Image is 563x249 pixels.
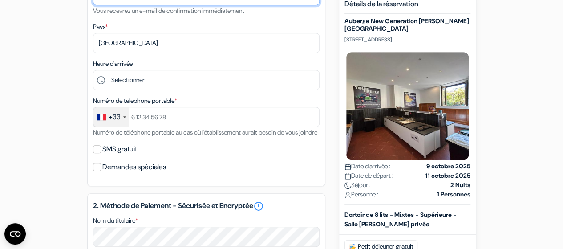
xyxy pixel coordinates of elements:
[344,172,351,179] img: calendar.svg
[344,163,351,170] img: calendar.svg
[425,171,470,180] strong: 11 octobre 2025
[344,171,393,180] span: Date de départ :
[93,59,133,69] label: Heure d'arrivée
[437,189,470,199] strong: 1 Personnes
[93,128,317,136] small: Numéro de téléphone portable au cas où l'établissement aurait besoin de vous joindre
[426,161,470,171] strong: 9 octobre 2025
[93,22,108,32] label: Pays
[344,210,457,228] b: Dortoir de 8 lits - Mixtes - Supérieure - Salle [PERSON_NAME] privée
[102,143,137,155] label: SMS gratuit
[102,161,166,173] label: Demandes spéciales
[344,161,390,171] span: Date d'arrivée :
[93,7,244,15] small: Vous recevrez un e-mail de confirmation immédiatement
[253,201,264,212] a: error_outline
[344,191,351,198] img: user_icon.svg
[93,216,138,225] label: Nom du titulaire
[450,180,470,189] strong: 2 Nuits
[344,36,470,43] p: [STREET_ADDRESS]
[344,182,351,188] img: moon.svg
[109,112,121,122] div: +33
[93,107,129,127] div: France: +33
[344,189,378,199] span: Personne :
[93,201,320,212] h5: 2. Méthode de Paiement - Sécurisée et Encryptée
[93,107,320,127] input: 6 12 34 56 78
[344,17,470,33] h5: Auberge New Generation [PERSON_NAME][GEOGRAPHIC_DATA]
[4,223,26,245] button: Ouvrir le widget CMP
[344,180,371,189] span: Séjour :
[93,96,177,106] label: Numéro de telephone portable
